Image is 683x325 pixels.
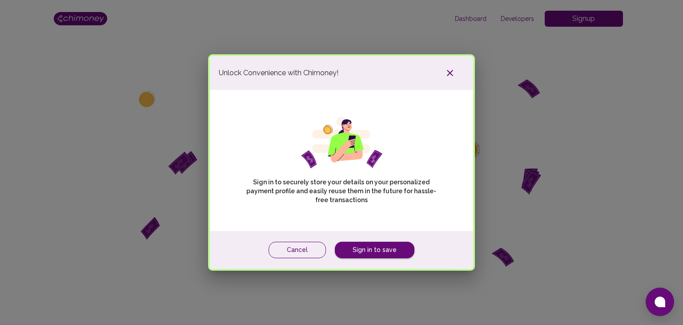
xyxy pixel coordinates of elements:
img: girl phone svg [301,117,382,169]
button: Cancel [269,242,326,258]
p: Sign in to securely store your details on your personalized payment profile and easily reuse them... [241,178,442,204]
button: Open chat window [646,288,674,316]
a: Sign in to save [335,242,414,258]
span: Unlock Convenience with Chimoney! [219,68,338,78]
